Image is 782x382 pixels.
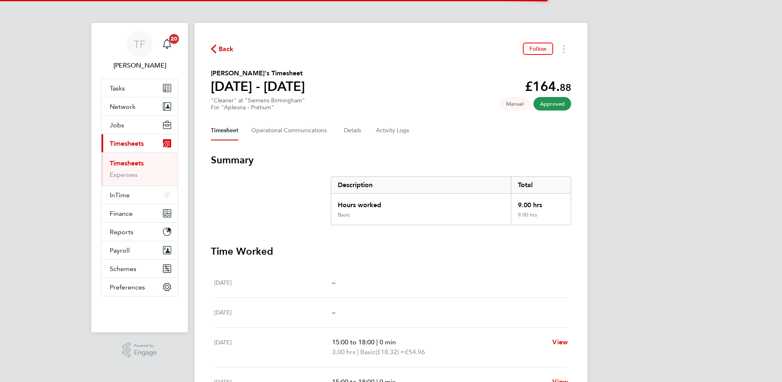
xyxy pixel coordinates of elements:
[525,79,571,94] app-decimal: £164.
[102,278,178,296] button: Preferences
[110,171,138,179] a: Expenses
[529,45,547,52] span: Follow
[211,44,234,54] button: Back
[134,342,157,349] span: Powered by
[560,81,571,93] span: 88
[332,338,375,346] span: 15:00 to 18:00
[344,121,363,140] button: Details
[110,159,144,167] a: Timesheets
[159,31,175,57] a: 20
[357,348,359,356] span: |
[214,278,332,287] div: [DATE]
[533,97,571,111] span: This timesheet has been approved.
[102,260,178,278] button: Schemes
[211,245,571,258] h3: Time Worked
[211,104,305,111] div: For "Apleona - Pretium"
[405,348,425,356] span: £54.96
[102,305,178,318] img: fastbook-logo-retina.png
[110,246,130,254] span: Payroll
[102,79,178,97] a: Tasks
[102,204,178,222] button: Finance
[214,307,332,317] div: [DATE]
[375,348,405,356] span: (£18.32) =
[511,212,571,225] div: 9.00 hrs
[332,308,335,316] span: –
[376,338,378,346] span: |
[110,228,133,236] span: Reports
[499,97,530,111] span: This timesheet was manually created.
[102,186,178,204] button: InTime
[331,194,511,212] div: Hours worked
[169,34,179,44] span: 20
[331,176,571,225] div: Summary
[376,121,410,140] button: Activity Logs
[211,121,238,140] button: Timesheet
[110,84,125,92] span: Tasks
[110,283,145,291] span: Preferences
[552,338,568,346] span: View
[332,278,335,286] span: –
[101,61,178,70] span: Tanya Finnegan
[102,223,178,241] button: Reports
[122,342,157,358] a: Powered byEngage
[331,177,511,193] div: Description
[360,347,375,357] span: Basic
[110,210,133,217] span: Finance
[101,31,178,70] a: TF[PERSON_NAME]
[134,39,145,50] span: TF
[102,97,178,115] button: Network
[211,154,571,167] h3: Summary
[211,78,305,95] h1: [DATE] - [DATE]
[102,152,178,185] div: Timesheets
[214,337,332,357] div: [DATE]
[110,103,136,111] span: Network
[511,177,571,193] div: Total
[102,116,178,134] button: Jobs
[380,338,396,346] span: 0 min
[332,348,355,356] span: 3.00 hrs
[219,44,234,54] span: Back
[211,68,305,78] h2: [PERSON_NAME]'s Timesheet
[102,241,178,259] button: Payroll
[556,43,571,55] button: Timesheets Menu
[110,121,124,129] span: Jobs
[511,194,571,212] div: 9.00 hrs
[110,191,130,199] span: InTime
[110,265,136,273] span: Schemes
[552,337,568,347] a: View
[102,134,178,152] button: Timesheets
[211,97,305,111] div: "Cleaner" at "Siemens Birmingham"
[91,23,188,332] nav: Main navigation
[338,212,350,218] div: Basic
[110,140,144,147] span: Timesheets
[101,305,178,318] a: Go to home page
[251,121,331,140] button: Operational Communications
[523,43,553,55] button: Follow
[134,349,157,356] span: Engage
